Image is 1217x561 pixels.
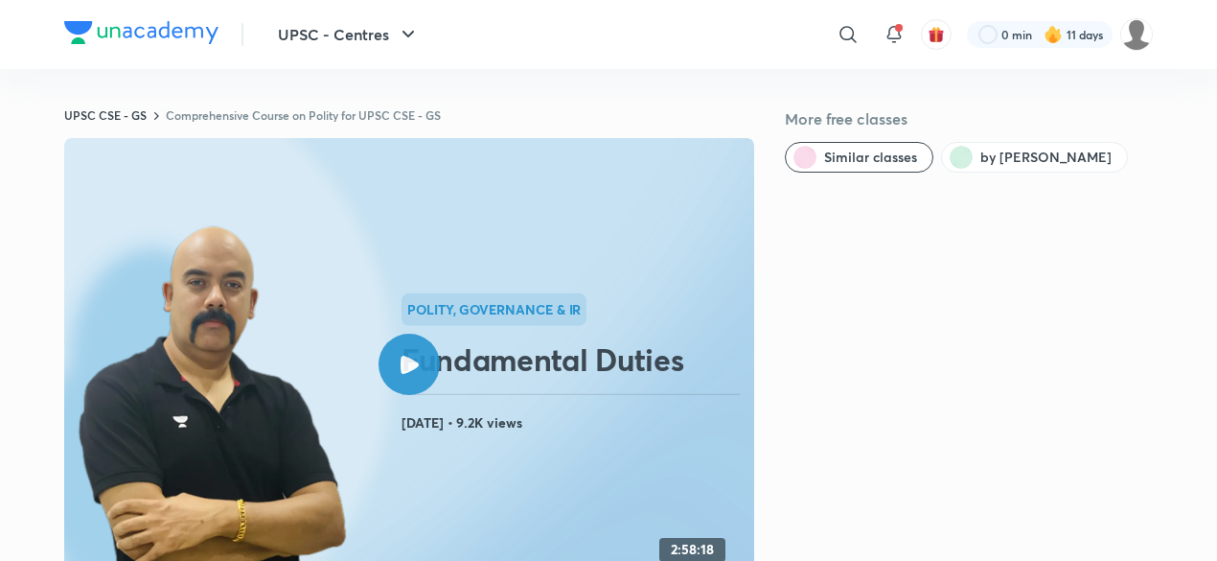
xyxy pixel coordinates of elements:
span: Similar classes [824,148,917,167]
h2: Fundamental Duties [402,340,746,379]
h5: More free classes [785,107,1153,130]
span: by Dr Sidharth Arora [980,148,1112,167]
h4: 2:58:18 [671,542,714,558]
a: Company Logo [64,21,218,49]
button: avatar [921,19,952,50]
img: SAKSHI AGRAWAL [1120,18,1153,51]
img: avatar [928,26,945,43]
a: Comprehensive Course on Polity for UPSC CSE - GS [166,107,441,123]
button: UPSC - Centres [266,15,431,54]
a: UPSC CSE - GS [64,107,147,123]
button: by Dr Sidharth Arora [941,142,1128,173]
img: streak [1044,25,1063,44]
img: Company Logo [64,21,218,44]
button: Similar classes [785,142,933,173]
h4: [DATE] • 9.2K views [402,410,746,435]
